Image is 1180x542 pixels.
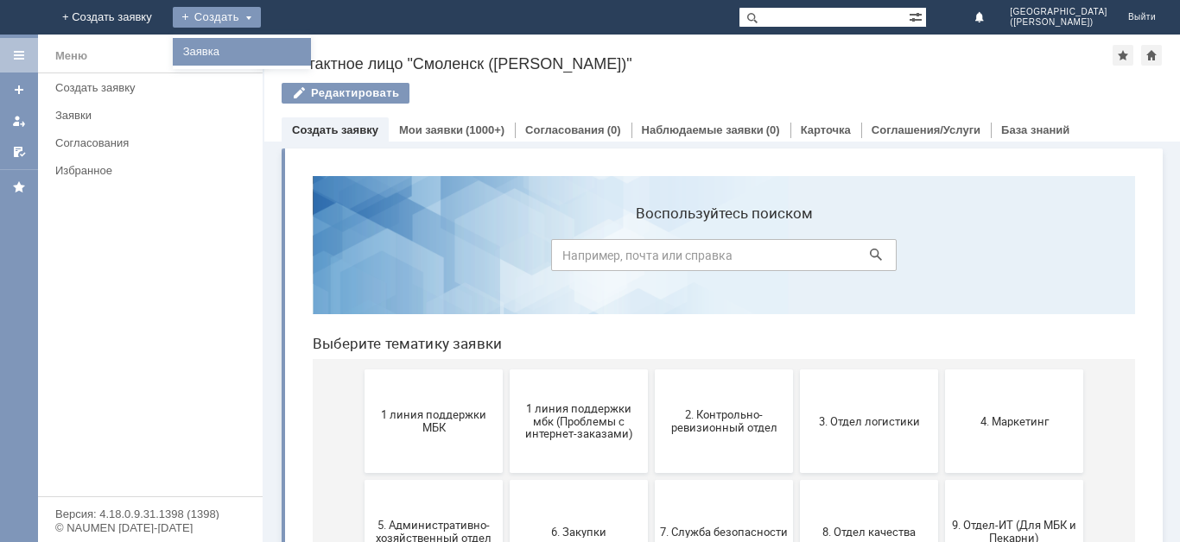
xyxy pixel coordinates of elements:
span: Отдел-ИТ (Битрикс24 и CRM) [361,467,489,493]
a: Заявки [48,102,259,129]
button: 1 линия поддержки мбк (Проблемы с интернет-заказами) [211,207,349,311]
a: Наблюдаемые заявки [642,123,764,136]
span: 8. Отдел качества [506,362,634,375]
span: 9. Отдел-ИТ (Для МБК и Пекарни) [651,356,779,382]
div: (0) [607,123,621,136]
span: Отдел ИТ (1С) [216,473,344,486]
a: Карточка [801,123,851,136]
div: (1000+) [466,123,504,136]
a: Заявка [176,41,308,62]
a: Создать заявку [48,74,259,101]
div: Заявки [55,109,252,122]
span: [GEOGRAPHIC_DATA] [1010,7,1107,17]
a: Создать заявку [292,123,378,136]
button: Бухгалтерия (для мбк) [66,428,204,532]
div: Меню [55,46,87,66]
button: Отдел-ИТ (Битрикс24 и CRM) [356,428,494,532]
div: Избранное [55,164,233,177]
span: Бухгалтерия (для мбк) [71,473,199,486]
button: Отдел ИТ (1С) [211,428,349,532]
button: Отдел-ИТ (Офис) [501,428,639,532]
div: Добавить в избранное [1113,45,1133,66]
a: Мои заявки [399,123,463,136]
span: 1 линия поддержки мбк (Проблемы с интернет-заказами) [216,239,344,278]
a: Мои согласования [5,138,33,166]
a: Мои заявки [5,107,33,135]
div: (0) [766,123,780,136]
span: 6. Закупки [216,362,344,375]
a: Согласования [525,123,605,136]
button: 5. Административно-хозяйственный отдел [66,318,204,421]
input: Например, почта или справка [252,77,598,109]
div: Создать [173,7,261,28]
span: 5. Административно-хозяйственный отдел [71,356,199,382]
div: © NAUMEN [DATE]-[DATE] [55,522,245,533]
div: Версия: 4.18.0.9.31.1398 (1398) [55,508,245,520]
header: Выберите тематику заявки [14,173,836,190]
a: База знаний [1001,123,1069,136]
span: 2. Контрольно-ревизионный отдел [361,246,489,272]
span: 7. Служба безопасности [361,362,489,375]
button: 4. Маркетинг [646,207,784,311]
span: 3. Отдел логистики [506,252,634,265]
button: Финансовый отдел [646,428,784,532]
span: Финансовый отдел [651,473,779,486]
div: Создать заявку [55,81,252,94]
span: 4. Маркетинг [651,252,779,265]
button: 2. Контрольно-ревизионный отдел [356,207,494,311]
button: 3. Отдел логистики [501,207,639,311]
a: Соглашения/Услуги [872,123,980,136]
span: ([PERSON_NAME]) [1010,17,1107,28]
button: 7. Служба безопасности [356,318,494,421]
button: 9. Отдел-ИТ (Для МБК и Пекарни) [646,318,784,421]
div: Согласования [55,136,252,149]
span: 1 линия поддержки МБК [71,246,199,272]
a: Согласования [48,129,259,156]
span: Отдел-ИТ (Офис) [506,473,634,486]
button: 1 линия поддержки МБК [66,207,204,311]
div: Контактное лицо "Смоленск ([PERSON_NAME])" [282,55,1113,72]
button: 8. Отдел качества [501,318,639,421]
span: Расширенный поиск [909,8,926,24]
div: Сделать домашней страницей [1141,45,1162,66]
label: Воспользуйтесь поиском [252,42,598,60]
button: 6. Закупки [211,318,349,421]
a: Создать заявку [5,76,33,104]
